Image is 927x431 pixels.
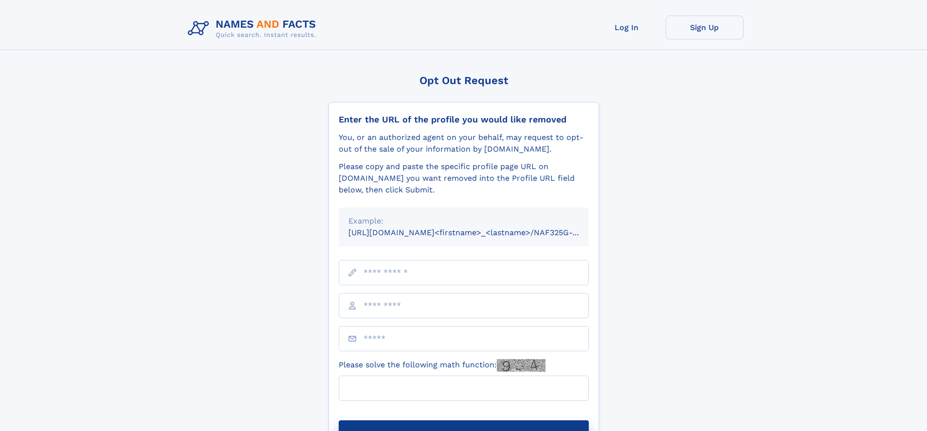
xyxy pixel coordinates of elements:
[348,228,607,237] small: [URL][DOMAIN_NAME]<firstname>_<lastname>/NAF325G-xxxxxxxx
[348,215,579,227] div: Example:
[328,74,599,86] div: Opt Out Request
[339,359,545,372] label: Please solve the following math function:
[339,114,589,125] div: Enter the URL of the profile you would like removed
[184,16,324,42] img: Logo Names and Facts
[339,132,589,155] div: You, or an authorized agent on your behalf, may request to opt-out of the sale of your informatio...
[588,16,666,39] a: Log In
[339,161,589,196] div: Please copy and paste the specific profile page URL on [DOMAIN_NAME] you want removed into the Pr...
[666,16,744,39] a: Sign Up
